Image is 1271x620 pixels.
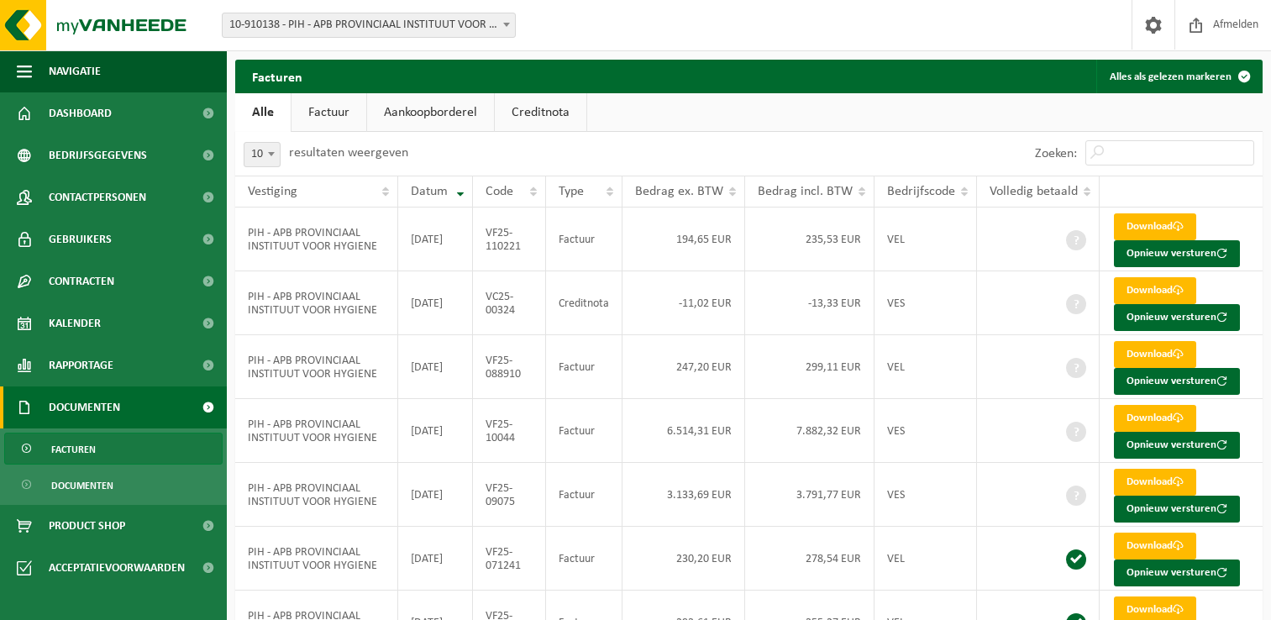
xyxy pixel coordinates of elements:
[622,463,745,527] td: 3.133,69 EUR
[546,399,622,463] td: Factuur
[874,527,977,591] td: VEL
[1096,60,1261,93] button: Alles als gelezen markeren
[223,13,515,37] span: 10-910138 - PIH - APB PROVINCIAAL INSTITUUT VOOR HYGIENE - ANTWERPEN
[745,208,874,271] td: 235,53 EUR
[546,271,622,335] td: Creditnota
[367,93,494,132] a: Aankoopborderel
[745,463,874,527] td: 3.791,77 EUR
[473,463,546,527] td: VF25-09075
[398,463,473,527] td: [DATE]
[546,208,622,271] td: Factuur
[1114,341,1196,368] a: Download
[248,185,297,198] span: Vestiging
[874,208,977,271] td: VEL
[4,433,223,465] a: Facturen
[235,271,398,335] td: PIH - APB PROVINCIAAL INSTITUUT VOOR HYGIENE
[874,463,977,527] td: VES
[49,505,125,547] span: Product Shop
[291,93,366,132] a: Factuur
[49,92,112,134] span: Dashboard
[398,335,473,399] td: [DATE]
[244,142,281,167] span: 10
[559,185,584,198] span: Type
[758,185,853,198] span: Bedrag incl. BTW
[1114,560,1240,586] button: Opnieuw versturen
[874,399,977,463] td: VES
[398,208,473,271] td: [DATE]
[411,185,448,198] span: Datum
[49,176,146,218] span: Contactpersonen
[473,208,546,271] td: VF25-110221
[289,146,408,160] label: resultaten weergeven
[244,143,280,166] span: 10
[49,547,185,589] span: Acceptatievoorwaarden
[398,271,473,335] td: [DATE]
[51,470,113,502] span: Documenten
[745,271,874,335] td: -13,33 EUR
[4,469,223,501] a: Documenten
[49,386,120,428] span: Documenten
[49,344,113,386] span: Rapportage
[1035,147,1077,160] label: Zoeken:
[622,271,745,335] td: -11,02 EUR
[745,399,874,463] td: 7.882,32 EUR
[51,433,96,465] span: Facturen
[874,271,977,335] td: VES
[622,208,745,271] td: 194,65 EUR
[49,50,101,92] span: Navigatie
[887,185,955,198] span: Bedrijfscode
[473,399,546,463] td: VF25-10044
[235,60,319,92] h2: Facturen
[398,527,473,591] td: [DATE]
[473,335,546,399] td: VF25-088910
[874,335,977,399] td: VEL
[235,93,291,132] a: Alle
[745,335,874,399] td: 299,11 EUR
[486,185,513,198] span: Code
[1114,213,1196,240] a: Download
[222,13,516,38] span: 10-910138 - PIH - APB PROVINCIAAL INSTITUUT VOOR HYGIENE - ANTWERPEN
[1114,240,1240,267] button: Opnieuw versturen
[235,335,398,399] td: PIH - APB PROVINCIAAL INSTITUUT VOOR HYGIENE
[1114,304,1240,331] button: Opnieuw versturen
[990,185,1078,198] span: Volledig betaald
[235,463,398,527] td: PIH - APB PROVINCIAAL INSTITUUT VOOR HYGIENE
[622,527,745,591] td: 230,20 EUR
[235,208,398,271] td: PIH - APB PROVINCIAAL INSTITUUT VOOR HYGIENE
[473,527,546,591] td: VF25-071241
[495,93,586,132] a: Creditnota
[235,399,398,463] td: PIH - APB PROVINCIAAL INSTITUUT VOOR HYGIENE
[546,463,622,527] td: Factuur
[1114,533,1196,560] a: Download
[49,218,112,260] span: Gebruikers
[622,335,745,399] td: 247,20 EUR
[49,260,114,302] span: Contracten
[1114,496,1240,523] button: Opnieuw versturen
[1114,277,1196,304] a: Download
[745,527,874,591] td: 278,54 EUR
[235,527,398,591] td: PIH - APB PROVINCIAAL INSTITUUT VOOR HYGIENE
[1114,469,1196,496] a: Download
[49,302,101,344] span: Kalender
[1114,405,1196,432] a: Download
[1114,432,1240,459] button: Opnieuw versturen
[473,271,546,335] td: VC25-00324
[398,399,473,463] td: [DATE]
[546,527,622,591] td: Factuur
[49,134,147,176] span: Bedrijfsgegevens
[546,335,622,399] td: Factuur
[1114,368,1240,395] button: Opnieuw versturen
[635,185,723,198] span: Bedrag ex. BTW
[622,399,745,463] td: 6.514,31 EUR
